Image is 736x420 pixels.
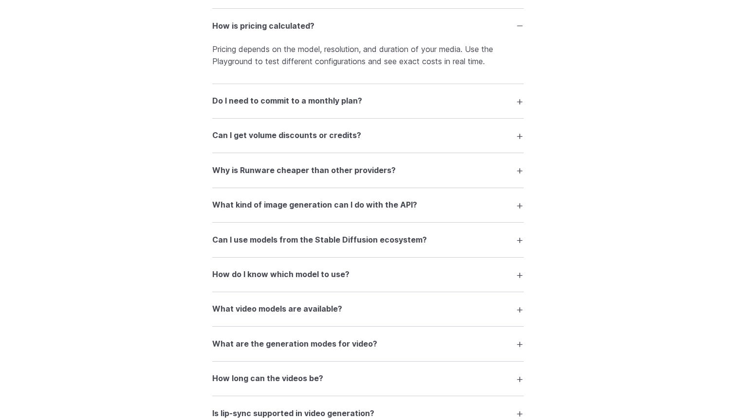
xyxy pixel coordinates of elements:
[212,92,524,110] summary: Do I need to commit to a monthly plan?
[212,126,524,145] summary: Can I get volume discounts or credits?
[212,300,524,318] summary: What video models are available?
[212,407,374,420] h3: Is lip-sync supported in video generation?
[212,20,314,33] h3: How is pricing calculated?
[212,230,524,249] summary: Can I use models from the Stable Diffusion ecosystem?
[212,199,417,211] h3: What kind of image generation can I do with the API?
[212,334,524,353] summary: What are the generation modes for video?
[212,338,377,350] h3: What are the generation modes for video?
[212,95,362,107] h3: Do I need to commit to a monthly plan?
[212,234,427,246] h3: Can I use models from the Stable Diffusion ecosystem?
[212,129,361,142] h3: Can I get volume discounts or credits?
[212,196,524,214] summary: What kind of image generation can I do with the API?
[212,43,524,68] p: Pricing depends on the model, resolution, and duration of your media. Use the Playground to test ...
[212,369,524,388] summary: How long can the videos be?
[212,161,524,179] summary: Why is Runware cheaper than other providers?
[212,164,396,177] h3: Why is Runware cheaper than other providers?
[212,303,342,315] h3: What video models are available?
[212,268,350,281] h3: How do I know which model to use?
[212,265,524,284] summary: How do I know which model to use?
[212,17,524,35] summary: How is pricing calculated?
[212,372,323,385] h3: How long can the videos be?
